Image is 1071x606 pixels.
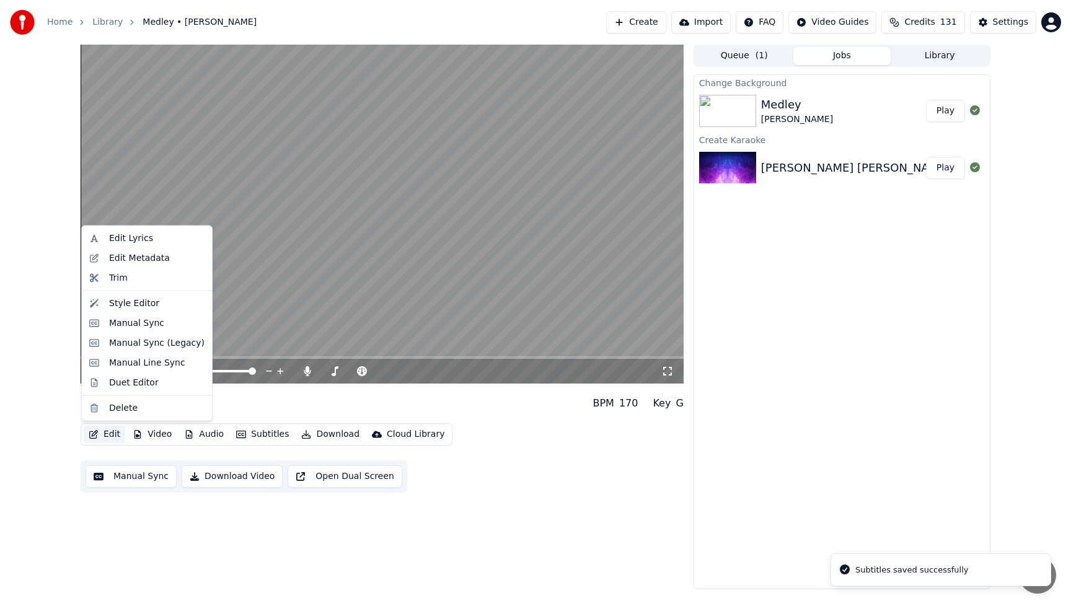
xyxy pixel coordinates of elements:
button: Credits131 [881,11,964,33]
div: Delete [109,402,138,414]
button: Video Guides [788,11,876,33]
button: Manual Sync [86,465,177,488]
button: Create [606,11,666,33]
button: Settings [970,11,1036,33]
div: Settings [993,16,1028,29]
div: BPM [593,396,614,411]
div: Edit Metadata [109,252,170,264]
button: Jobs [793,47,891,65]
span: ( 1 ) [756,50,768,62]
span: Credits [904,16,935,29]
span: 131 [940,16,957,29]
div: [PERSON_NAME] [81,406,152,418]
span: Medley • [PERSON_NAME] [143,16,257,29]
div: Change Background [694,75,990,90]
a: Library [92,16,123,29]
button: Play [926,157,965,179]
button: FAQ [736,11,783,33]
button: Play [926,100,965,122]
button: Queue [695,47,793,65]
button: Open Dual Screen [288,465,402,488]
div: Trim [109,271,128,284]
div: Medley [761,96,833,113]
button: Audio [179,426,229,443]
img: youka [10,10,35,35]
div: G [676,396,683,411]
div: [PERSON_NAME] [PERSON_NAME] [761,159,950,177]
div: Duet Editor [109,376,159,389]
div: Manual Line Sync [109,356,185,369]
div: [PERSON_NAME] [761,113,833,126]
div: Subtitles saved successfully [855,564,968,576]
button: Video [128,426,177,443]
button: Download [296,426,364,443]
div: Key [653,396,671,411]
button: Subtitles [231,426,294,443]
div: Create Karaoke [694,132,990,147]
div: Manual Sync (Legacy) [109,336,205,349]
button: Import [671,11,731,33]
div: Manual Sync [109,317,164,329]
button: Edit [84,426,125,443]
button: Download Video [182,465,283,488]
div: Cloud Library [387,428,444,441]
div: 170 [619,396,638,411]
div: Medley [81,389,152,406]
nav: breadcrumb [47,16,257,29]
div: Style Editor [109,297,159,309]
a: Home [47,16,73,29]
div: Edit Lyrics [109,232,153,245]
button: Library [891,47,989,65]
